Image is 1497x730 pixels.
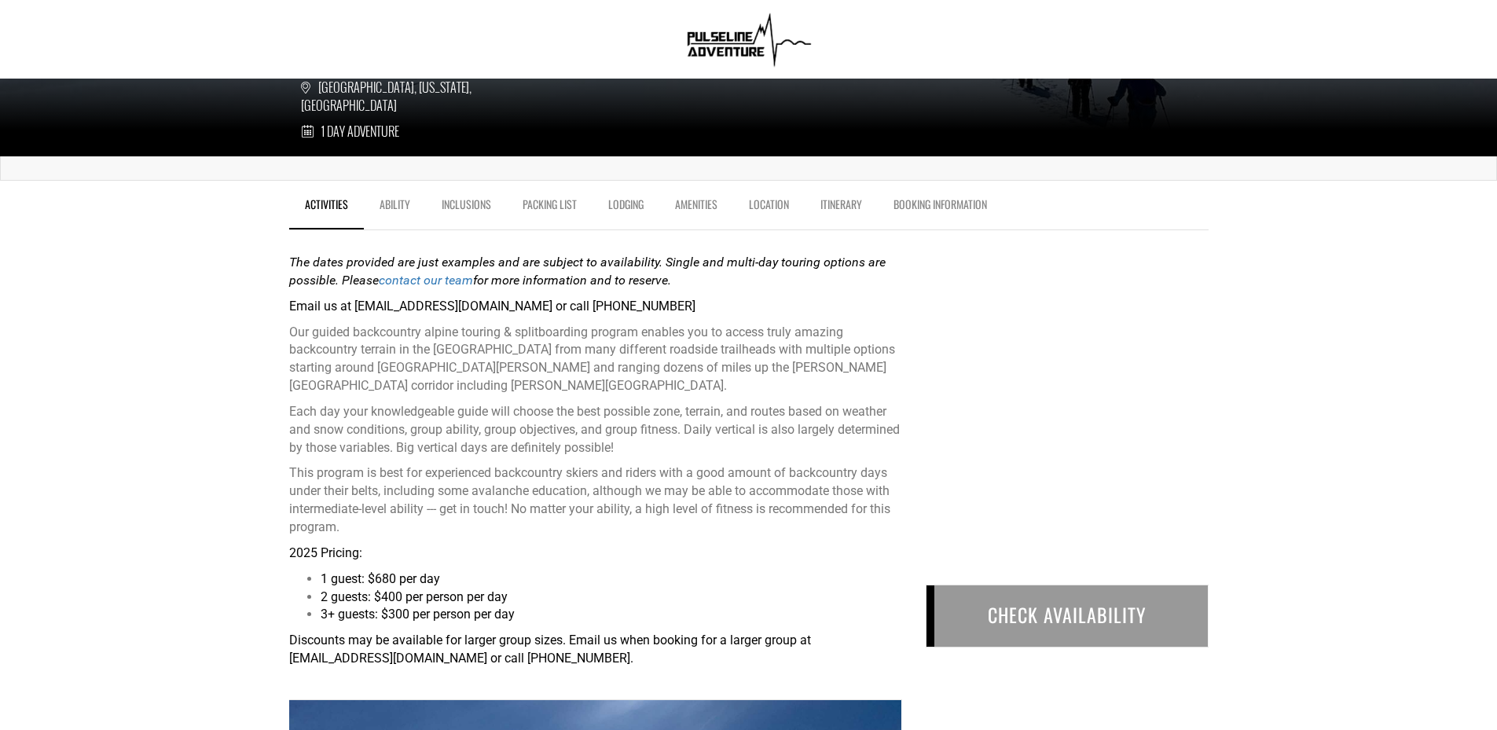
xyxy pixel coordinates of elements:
a: Ability [364,189,426,228]
span: 1 Day Adventure [321,123,399,141]
a: BOOKING INFORMATION [878,189,1003,228]
strong: The dates provided are just examples and are subject to availability. Single and multi-day tourin... [289,255,886,288]
span: [GEOGRAPHIC_DATA], [US_STATE], [GEOGRAPHIC_DATA] [301,79,525,115]
strong: 2025 Pricing: [289,545,362,560]
a: Amenities [659,189,733,228]
a: contact our team [379,273,473,288]
img: 1638909355.png [681,8,816,71]
strong: 1 guest: $680 per day [321,571,440,586]
strong: 2 guests: $400 per person per day [321,589,508,604]
p: This program is best for experienced backcountry skiers and riders with a good amount of backcoun... [289,464,902,536]
p: Our guided backcountry alpine touring & splitboarding program enables you to access truly amazing... [289,324,902,395]
strong: Email us at [EMAIL_ADDRESS][DOMAIN_NAME] or call [PHONE_NUMBER] [289,299,695,314]
a: Packing List [507,189,593,228]
p: Each day your knowledgeable guide will choose the best possible zone, terrain, and routes based o... [289,403,902,457]
a: Inclusions [426,189,507,228]
a: Location [733,189,805,228]
a: Lodging [593,189,659,228]
a: Activities [289,189,364,229]
a: Itinerary [805,189,878,228]
strong: 3+ guests: $300 per person per day [321,607,515,622]
strong: Discounts may be available for larger group sizes. Email us when booking for a larger group at [E... [289,633,811,666]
